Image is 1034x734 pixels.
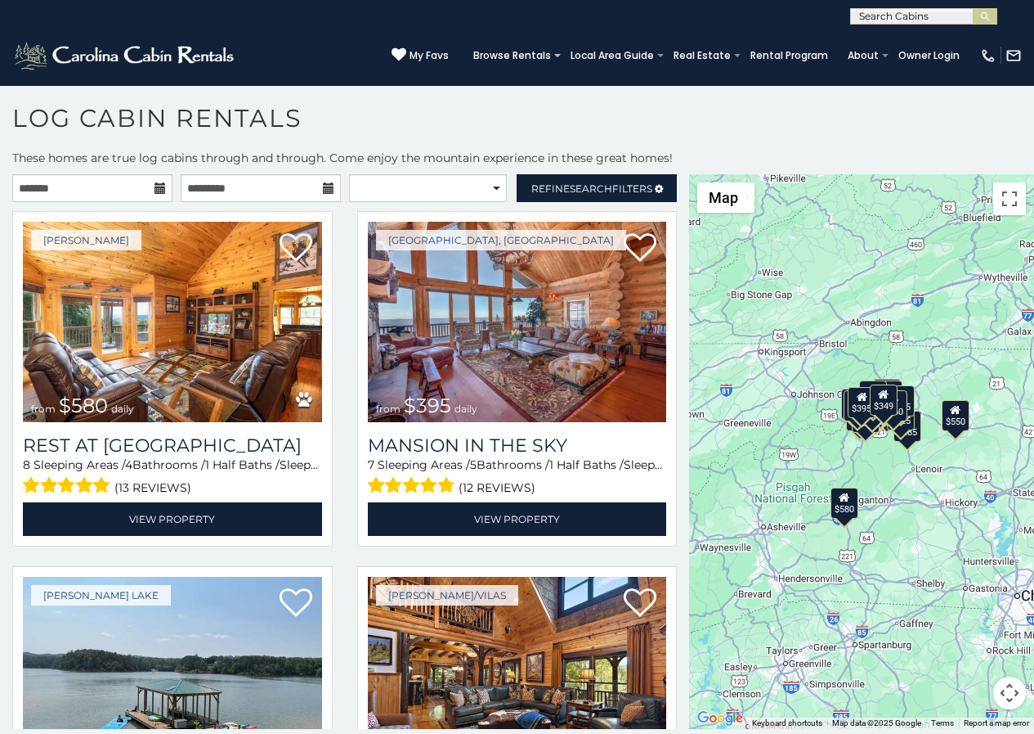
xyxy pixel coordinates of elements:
[31,230,141,250] a: [PERSON_NAME]
[376,230,626,250] a: [GEOGRAPHIC_DATA], [GEOGRAPHIC_DATA]
[410,48,449,63] span: My Favs
[459,477,535,498] span: (12 reviews)
[111,403,134,415] span: daily
[368,502,667,536] a: View Property
[980,47,996,64] img: phone-regular-white.png
[31,403,56,415] span: from
[942,400,969,431] div: $550
[888,385,915,417] div: $235
[368,457,667,498] div: Sleeping Areas / Bathrooms / Sleeps:
[531,182,652,195] span: Refine Filters
[23,502,322,536] a: View Property
[931,718,954,727] a: Terms
[993,182,1026,215] button: Toggle fullscreen view
[830,488,858,519] div: $580
[23,457,322,498] div: Sleeping Areas / Bathrooms / Sleeps:
[368,222,667,422] img: Mansion In The Sky
[624,232,656,266] a: Add to favorites
[465,44,559,67] a: Browse Rentals
[280,587,312,621] a: Add to favorites
[368,457,374,472] span: 7
[697,182,754,213] button: Change map style
[832,718,921,727] span: Map data ©2025 Google
[517,174,677,202] a: RefineSearchFilters
[624,587,656,621] a: Add to favorites
[1005,47,1022,64] img: mail-regular-white.png
[839,44,887,67] a: About
[693,708,747,729] a: Open this area in Google Maps (opens a new window)
[860,381,888,412] div: $305
[125,457,132,472] span: 4
[12,39,239,72] img: White-1-2.png
[23,222,322,422] img: Rest at Mountain Crest
[709,189,738,206] span: Map
[693,708,747,729] img: Google
[23,435,322,457] a: Rest at [GEOGRAPHIC_DATA]
[404,394,451,417] span: $395
[59,394,108,417] span: $580
[890,44,968,67] a: Owner Login
[114,477,191,498] span: (13 reviews)
[848,387,875,418] div: $395
[873,379,901,410] div: $320
[205,457,280,472] span: 1 Half Baths /
[470,457,477,472] span: 5
[663,457,674,472] span: 16
[392,47,449,64] a: My Favs
[562,44,662,67] a: Local Area Guide
[31,585,171,606] a: [PERSON_NAME] Lake
[964,718,1029,727] a: Report a map error
[993,677,1026,709] button: Map camera controls
[319,457,333,472] span: 20
[570,182,612,195] span: Search
[376,585,518,606] a: [PERSON_NAME]/Vilas
[23,435,322,457] h3: Rest at Mountain Crest
[665,44,739,67] a: Real Estate
[376,403,401,415] span: from
[23,222,322,422] a: Rest at Mountain Crest from $580 daily
[844,390,871,421] div: $305
[23,457,30,472] span: 8
[842,389,870,420] div: $295
[875,381,902,412] div: $255
[368,435,667,457] a: Mansion In The Sky
[280,232,312,266] a: Add to favorites
[368,222,667,422] a: Mansion In The Sky from $395 daily
[752,718,822,729] button: Keyboard shortcuts
[454,403,477,415] span: daily
[870,385,897,416] div: $349
[549,457,624,472] span: 1 Half Baths /
[742,44,836,67] a: Rental Program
